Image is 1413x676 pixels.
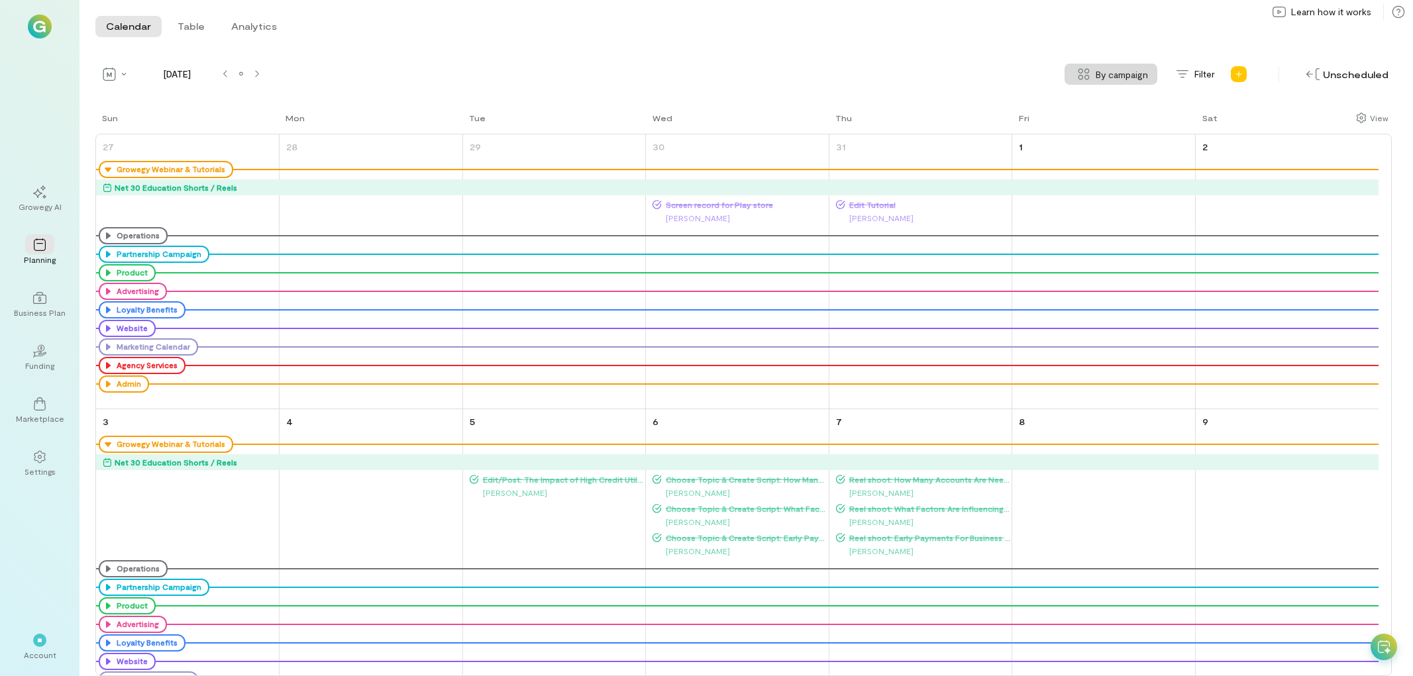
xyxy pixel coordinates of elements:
div: [PERSON_NAME] [836,544,1011,557]
div: Loyalty Benefits [113,638,178,648]
a: Monday [279,111,307,134]
div: Loyalty Benefits [113,305,178,315]
div: Advertising [99,616,167,633]
button: Table [167,16,215,37]
div: Operations [99,560,168,577]
div: Partnership Campaign [99,246,209,263]
div: Operations [113,230,160,241]
div: Product [113,601,148,611]
div: Product [99,264,156,281]
span: Choose Topic & Create Script: Early Payments For Business Credit? Proceed with Caution! [662,532,827,543]
button: Calendar [95,16,162,37]
div: [PERSON_NAME] [653,544,827,557]
div: Marketplace [16,413,64,424]
div: Growegy Webinar & Tutorials [113,439,225,450]
div: Website [99,653,156,670]
div: Advertising [113,619,159,630]
td: July 30, 2025 [646,134,829,409]
span: Reel shoot: How Many Accounts Are Needed To Establish Business Credit [845,474,1011,485]
div: [PERSON_NAME] [653,515,827,528]
div: Net 30 Education Shorts / Reels [115,181,237,194]
a: Business Plan [16,281,64,328]
div: Agency Services [113,360,178,371]
a: Funding [16,334,64,381]
div: [PERSON_NAME] [653,211,827,224]
div: Planning [24,254,56,265]
div: Website [113,656,148,667]
span: Choose Topic & Create Script: What Factors Are Influencing Your Business Credit Score? [662,503,827,514]
td: July 31, 2025 [829,134,1012,409]
a: Wednesday [646,111,675,134]
a: Planning [16,228,64,275]
td: July 27, 2025 [96,134,280,409]
div: Fri [1019,113,1029,123]
a: August 6, 2025 [650,412,661,431]
div: Operations [113,563,160,574]
td: July 29, 2025 [462,134,646,409]
a: Saturday [1196,111,1220,134]
div: Website [113,323,148,334]
td: August 2, 2025 [1195,134,1379,409]
a: Sunday [95,111,121,134]
div: [PERSON_NAME] [470,486,645,499]
a: July 30, 2025 [650,137,667,156]
a: August 8, 2025 [1016,412,1027,431]
span: Reel shoot: Early Payments For Business Credit? Proceed with Caution! [845,532,1011,543]
div: Advertising [99,283,167,300]
div: Agency Services [99,357,185,374]
a: July 29, 2025 [467,137,484,156]
div: Product [113,267,148,278]
div: Marketing Calendar [113,342,190,352]
div: [PERSON_NAME] [836,486,1011,499]
a: July 27, 2025 [100,137,117,156]
a: Growegy AI [16,175,64,222]
div: [PERSON_NAME] [653,486,827,499]
a: August 5, 2025 [467,412,478,431]
a: August 7, 2025 [833,412,845,431]
div: Growegy AI [19,201,62,212]
button: Analytics [221,16,288,37]
div: Settings [25,466,56,477]
div: Add new program [1228,64,1249,85]
div: Partnership Campaign [113,249,201,260]
td: July 28, 2025 [280,134,463,409]
span: Screen record for Play store [662,199,827,210]
span: Filter [1194,68,1215,81]
span: [DATE] [136,68,217,81]
a: August 1, 2025 [1016,137,1025,156]
span: By campaign [1096,68,1148,81]
div: Admin [99,375,149,393]
div: Partnership Campaign [113,582,201,593]
a: August 4, 2025 [284,412,295,431]
span: Learn how it works [1291,5,1371,19]
span: Edit Tutorial [845,199,1011,210]
div: Sat [1202,113,1218,123]
div: Growegy Webinar & Tutorials [99,161,233,178]
a: Thursday [829,111,855,134]
div: Show columns [1353,109,1392,127]
div: Sun [102,113,118,123]
div: Growegy Webinar & Tutorials [113,164,225,175]
td: August 1, 2025 [1012,134,1196,409]
div: Funding [25,360,54,371]
div: Loyalty Benefits [99,634,185,652]
div: Advertising [113,286,159,297]
div: Admin [113,379,141,389]
a: Settings [16,440,64,487]
a: Friday [1012,111,1032,134]
div: Growegy Webinar & Tutorials [99,436,233,453]
div: Mon [286,113,305,123]
a: July 28, 2025 [284,137,300,156]
span: Choose Topic & Create Script: How Many Accounts Are Needed To Establish Business Credit [662,474,827,485]
span: Edit/Post: The Impact of High Credit Utilization on Business Credit [479,474,645,485]
div: Marketing Calendar [99,338,198,356]
div: Tue [469,113,486,123]
div: [PERSON_NAME] [836,515,1011,528]
div: View [1370,112,1388,124]
div: Loyalty Benefits [99,301,185,318]
div: [PERSON_NAME] [836,211,1011,224]
div: Wed [653,113,672,123]
a: August 3, 2025 [100,412,111,431]
div: Account [24,650,56,660]
div: Product [99,597,156,614]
